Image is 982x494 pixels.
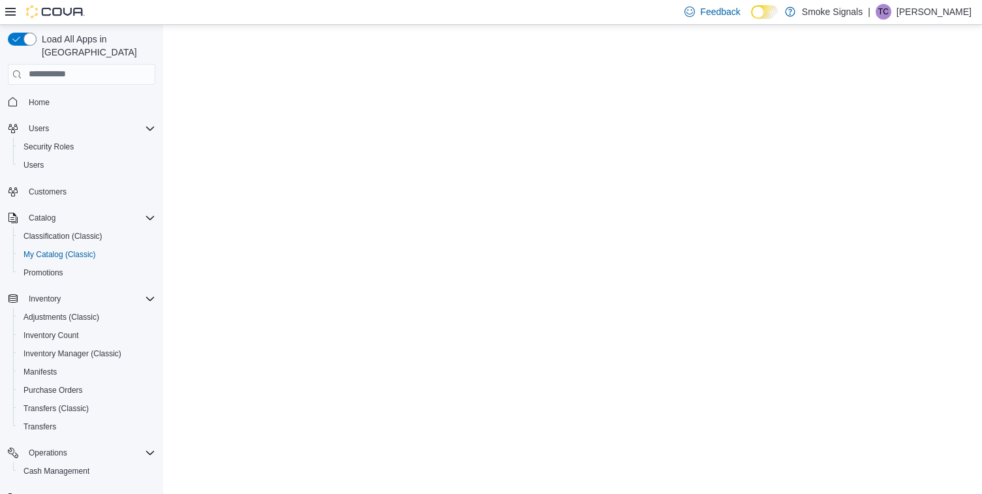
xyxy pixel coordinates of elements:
a: Manifests [18,364,62,380]
button: Users [23,121,54,136]
a: Classification (Classic) [18,228,108,244]
span: Inventory Manager (Classic) [18,346,155,362]
button: Operations [23,445,72,461]
span: Users [18,157,155,173]
button: Users [3,119,161,138]
span: Promotions [23,268,63,278]
button: Customers [3,182,161,201]
a: Users [18,157,49,173]
button: Inventory Count [13,326,161,345]
div: Tory Chickite [876,4,891,20]
span: Adjustments (Classic) [18,309,155,325]
span: TC [878,4,889,20]
span: Promotions [18,265,155,281]
span: Transfers (Classic) [18,401,155,416]
button: Home [3,93,161,112]
button: Transfers [13,418,161,436]
span: My Catalog (Classic) [18,247,155,262]
a: Inventory Count [18,328,84,343]
span: Cash Management [23,466,89,476]
button: Inventory [3,290,161,308]
a: Promotions [18,265,69,281]
button: Manifests [13,363,161,381]
a: Adjustments (Classic) [18,309,104,325]
a: Security Roles [18,139,79,155]
span: Operations [29,448,67,458]
a: Transfers [18,419,61,435]
a: Inventory Manager (Classic) [18,346,127,362]
span: Purchase Orders [18,382,155,398]
a: Customers [23,184,72,200]
p: Smoke Signals [802,4,863,20]
span: Catalog [23,210,155,226]
span: Load All Apps in [GEOGRAPHIC_DATA] [37,33,155,59]
span: Home [23,94,155,110]
button: Users [13,156,161,174]
span: Inventory Count [18,328,155,343]
button: Operations [3,444,161,462]
span: Users [29,123,49,134]
span: Inventory [23,291,155,307]
span: Cash Management [18,463,155,479]
p: | [868,4,870,20]
span: Users [23,160,44,170]
button: Classification (Classic) [13,227,161,245]
button: Security Roles [13,138,161,156]
span: My Catalog (Classic) [23,249,96,260]
span: Adjustments (Classic) [23,312,99,322]
span: Classification (Classic) [18,228,155,244]
span: Customers [23,183,155,200]
span: Customers [29,187,67,197]
span: Catalog [29,213,55,223]
span: Inventory Manager (Classic) [23,348,121,359]
a: Home [23,95,55,110]
button: Purchase Orders [13,381,161,399]
button: Inventory [23,291,66,307]
span: Classification (Classic) [23,231,102,241]
input: Dark Mode [751,5,778,19]
span: Transfers [23,422,56,432]
span: Inventory Count [23,330,79,341]
span: Purchase Orders [23,385,83,395]
span: Transfers [18,419,155,435]
button: Inventory Manager (Classic) [13,345,161,363]
span: Transfers (Classic) [23,403,89,414]
span: Security Roles [23,142,74,152]
span: Users [23,121,155,136]
span: Inventory [29,294,61,304]
p: [PERSON_NAME] [897,4,972,20]
button: Catalog [3,209,161,227]
span: Security Roles [18,139,155,155]
button: Promotions [13,264,161,282]
button: Cash Management [13,462,161,480]
button: My Catalog (Classic) [13,245,161,264]
button: Transfers (Classic) [13,399,161,418]
img: Cova [26,5,85,18]
button: Adjustments (Classic) [13,308,161,326]
a: Cash Management [18,463,95,479]
span: Manifests [23,367,57,377]
a: Transfers (Classic) [18,401,94,416]
span: Manifests [18,364,155,380]
a: My Catalog (Classic) [18,247,101,262]
span: Feedback [700,5,740,18]
button: Catalog [23,210,61,226]
span: Home [29,97,50,108]
span: Operations [23,445,155,461]
a: Purchase Orders [18,382,88,398]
